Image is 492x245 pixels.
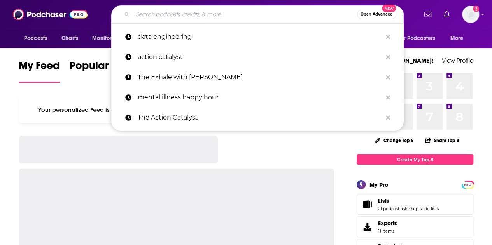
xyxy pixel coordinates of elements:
span: Podcasts [24,33,47,44]
span: For Podcasters [398,33,435,44]
a: Lists [378,197,439,204]
input: Search podcasts, credits, & more... [133,8,357,21]
span: Lists [357,194,473,215]
a: Create My Top 8 [357,154,473,165]
span: Logged in as megcassidy [462,6,479,23]
span: Open Advanced [361,12,393,16]
button: open menu [393,31,446,46]
button: Change Top 8 [370,136,418,145]
a: The Exhale with [PERSON_NAME] [111,67,404,87]
a: Exports [357,216,473,237]
img: User Profile [462,6,479,23]
span: , [408,206,409,211]
a: action catalyst [111,47,404,67]
a: My Feed [19,59,60,83]
span: My Feed [19,59,60,77]
svg: Add a profile image [473,6,479,12]
button: open menu [87,31,130,46]
a: mental illness happy hour [111,87,404,108]
a: 0 episode lists [409,206,439,211]
span: Exports [378,220,397,227]
div: Your personalized Feed is curated based on the Podcasts, Creators, Users, and Lists that you Follow. [19,97,334,123]
button: Show profile menu [462,6,479,23]
button: Open AdvancedNew [357,10,396,19]
span: 11 items [378,228,397,234]
span: Popular Feed [69,59,135,77]
a: View Profile [442,57,473,64]
p: data engineering [138,27,382,47]
span: More [450,33,464,44]
img: Podchaser - Follow, Share and Rate Podcasts [13,7,88,22]
div: My Pro [369,181,389,188]
span: Lists [378,197,389,204]
a: Show notifications dropdown [441,8,453,21]
p: The Action Catalyst [138,108,382,128]
p: mental illness happy hour [138,87,382,108]
a: data engineering [111,27,404,47]
a: Lists [359,199,375,210]
a: Popular Feed [69,59,135,83]
span: Exports [359,221,375,232]
a: 21 podcast lists [378,206,408,211]
span: Charts [61,33,78,44]
button: open menu [19,31,57,46]
a: Charts [56,31,83,46]
button: open menu [445,31,473,46]
span: New [382,5,396,12]
button: Share Top 8 [425,133,460,148]
span: Monitoring [92,33,120,44]
p: The Exhale with Kyle Buchanan [138,67,382,87]
a: PRO [463,181,472,187]
div: Search podcasts, credits, & more... [111,5,404,23]
p: action catalyst [138,47,382,67]
a: The Action Catalyst [111,108,404,128]
a: Show notifications dropdown [421,8,434,21]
